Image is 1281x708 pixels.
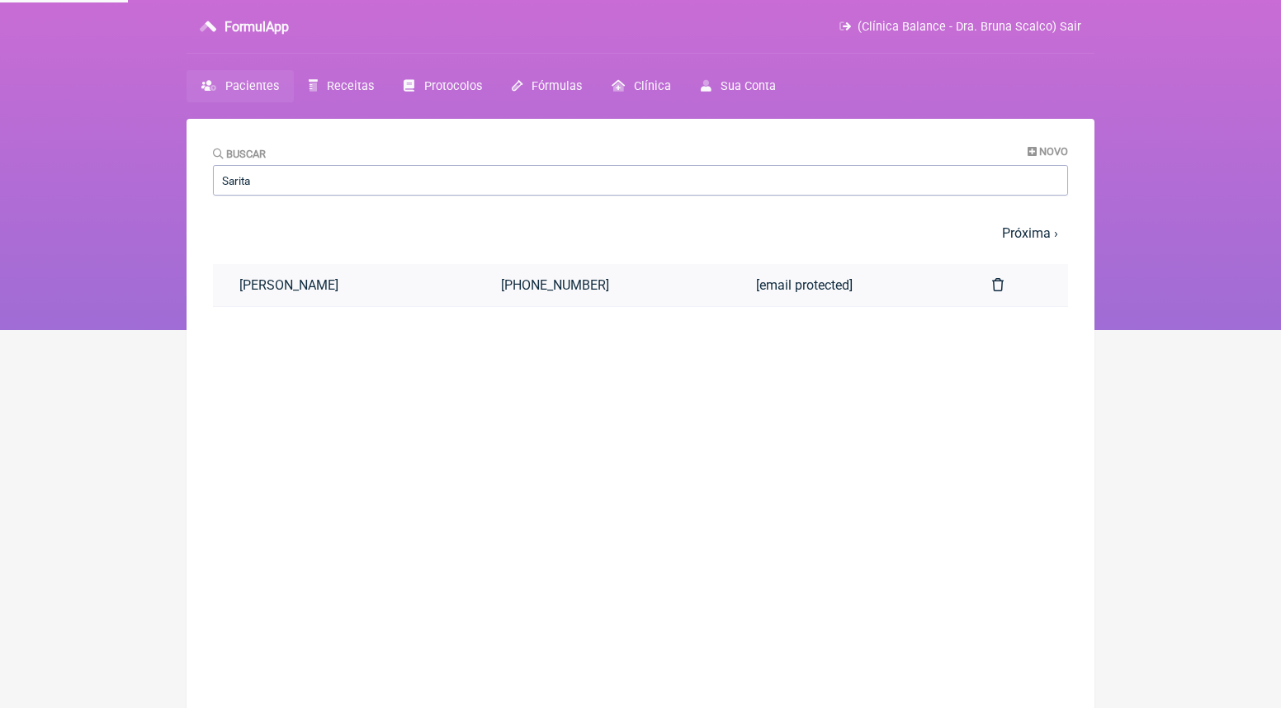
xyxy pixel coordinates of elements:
a: Clínica [597,70,686,102]
span: Clínica [634,79,671,93]
a: Sua Conta [686,70,791,102]
a: Próxima › [1002,225,1058,241]
span: Fórmulas [532,79,582,93]
span: [email protected] [756,277,853,293]
a: [PHONE_NUMBER] [475,264,730,306]
a: Protocolos [389,70,496,102]
a: [email protected] [730,264,967,306]
span: Receitas [327,79,374,93]
a: Fórmulas [497,70,597,102]
a: Receitas [294,70,389,102]
span: Protocolos [424,79,482,93]
label: Buscar [213,148,266,160]
nav: pager [213,215,1068,251]
a: (Clínica Balance - Dra. Bruna Scalco) Sair [839,20,1081,34]
span: Novo [1039,145,1068,158]
input: Paciente [213,165,1068,196]
span: (Clínica Balance - Dra. Bruna Scalco) Sair [858,20,1081,34]
a: Novo [1028,145,1068,158]
a: Pacientes [187,70,294,102]
span: Sua Conta [721,79,776,93]
h3: FormulApp [225,19,289,35]
a: [PERSON_NAME] [213,264,475,306]
span: Pacientes [225,79,279,93]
